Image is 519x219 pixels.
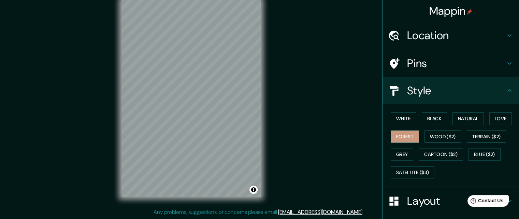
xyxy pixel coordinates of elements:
[278,208,362,216] a: [EMAIL_ADDRESS][DOMAIN_NAME]
[467,9,472,15] img: pin-icon.png
[391,166,434,179] button: Satellite ($3)
[391,148,413,161] button: Grey
[391,112,416,125] button: White
[407,29,505,42] h4: Location
[467,130,506,143] button: Terrain ($2)
[383,77,519,104] div: Style
[424,130,461,143] button: Wood ($2)
[364,208,366,216] div: .
[468,148,501,161] button: Blue ($2)
[452,112,484,125] button: Natural
[407,84,505,97] h4: Style
[489,112,512,125] button: Love
[154,208,363,216] p: Any problems, suggestions, or concerns please email .
[391,130,419,143] button: Forest
[383,50,519,77] div: Pins
[407,57,505,70] h4: Pins
[458,192,511,212] iframe: Help widget launcher
[383,187,519,215] div: Layout
[383,22,519,49] div: Location
[249,186,258,194] button: Toggle attribution
[363,208,364,216] div: .
[422,112,447,125] button: Black
[429,4,473,18] h4: Mappin
[419,148,463,161] button: Cartoon ($2)
[407,194,505,208] h4: Layout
